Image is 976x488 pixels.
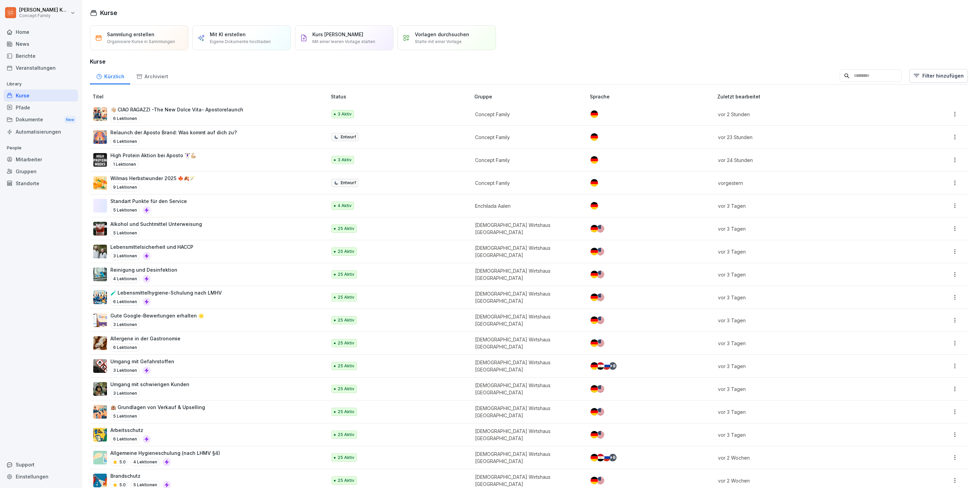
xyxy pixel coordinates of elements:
p: [DEMOGRAPHIC_DATA] Wirtshaus [GEOGRAPHIC_DATA] [475,336,579,350]
p: vor 3 Tagen [718,431,896,438]
img: hqs2rtymb8uaablm631q6ifx.png [93,268,107,281]
p: 5.0 [119,482,126,488]
p: 4 Aktiv [338,203,352,209]
p: Brandschutz [110,472,171,479]
p: 6 Lektionen [110,343,140,352]
div: Gruppen [3,165,78,177]
p: 6 Lektionen [110,298,140,306]
p: 🧪 Lebensmittelhygiene-Schulung nach LMHV [110,289,222,296]
p: vor 3 Tagen [718,340,896,347]
p: 25 Aktiv [338,386,354,392]
p: Allergene in der Gastronomie [110,335,180,342]
img: bgsrfyvhdm6180ponve2jajk.png [93,428,107,442]
a: Automatisierungen [3,126,78,138]
p: 3 Lektionen [110,366,140,375]
p: 5 Lektionen [110,229,140,237]
p: vor 3 Tagen [718,271,896,278]
p: Entwurf [341,134,356,140]
p: 5 Lektionen [110,206,140,214]
p: Gute Google-Bewertungen erhalten 🌟 [110,312,204,319]
img: de.svg [591,431,598,438]
img: us.svg [597,225,604,232]
p: 25 Aktiv [338,409,354,415]
p: Vorlagen durchsuchen [415,31,469,38]
img: de.svg [591,156,598,164]
div: + 8 [609,362,616,370]
p: 25 Aktiv [338,294,354,300]
p: 25 Aktiv [338,432,354,438]
p: 1 Lektionen [110,160,139,168]
p: vor 2 Stunden [718,111,896,118]
p: Relaunch der Aposto Brand: Was kommt auf dich zu? [110,129,237,136]
div: Kürzlich [90,67,130,84]
img: nd4b1tirm1npcr6pqfaw4ldb.png [93,107,107,121]
div: Support [3,459,78,471]
img: de.svg [591,294,598,301]
p: 4 Lektionen [110,275,140,283]
img: de.svg [591,477,598,484]
img: b0iy7e1gfawqjs4nezxuanzk.png [93,474,107,487]
p: 3 Lektionen [110,321,140,329]
img: de.svg [591,408,598,416]
p: vor 2 Wochen [718,477,896,484]
img: ro33qf0i8ndaw7nkfv0stvse.png [93,359,107,373]
img: de.svg [591,225,598,232]
p: [PERSON_NAME] Komarov [19,7,69,13]
img: ru.svg [603,454,610,461]
img: de.svg [591,362,598,370]
p: Starte mit einer Vorlage [415,39,462,45]
h3: Kurse [90,57,968,66]
p: Mit KI erstellen [210,31,246,38]
p: Arbeitsschutz [110,426,151,434]
h1: Kurse [100,8,117,17]
img: de.svg [591,385,598,393]
p: 25 Aktiv [338,248,354,255]
p: 25 Aktiv [338,455,354,461]
p: Titel [93,93,328,100]
p: 5.0 [119,459,126,465]
a: Pfade [3,101,78,113]
img: ibmq16c03v2u1873hyb2ubud.png [93,382,107,396]
p: Allgemeine Hygieneschulung (nach LHMV §4) [110,449,220,457]
img: us.svg [597,477,604,484]
img: us.svg [597,339,604,347]
p: 3 Lektionen [110,252,140,260]
img: de.svg [591,133,598,141]
div: + 6 [609,454,616,461]
div: Einstellungen [3,471,78,483]
img: gxsnf7ygjsfsmxd96jxi4ufn.png [93,451,107,464]
p: Reinigung und Desinfektion [110,266,177,273]
p: 5 Lektionen [110,412,140,420]
p: vor 24 Stunden [718,157,896,164]
div: Dokumente [3,113,78,126]
p: 25 Aktiv [338,271,354,277]
p: Sammlung erstellen [107,31,154,38]
a: News [3,38,78,50]
p: 25 Aktiv [338,226,354,232]
img: iwscqm9zjbdjlq9atufjsuwv.png [93,313,107,327]
p: Zuletzt bearbeitet [717,93,904,100]
p: Alkohol und Suchtmittel Unterweisung [110,220,202,228]
p: [DEMOGRAPHIC_DATA] Wirtshaus [GEOGRAPHIC_DATA] [475,473,579,488]
div: Archiviert [130,67,174,84]
p: Concept Family [19,13,69,18]
p: vor 3 Tagen [718,225,896,232]
p: 9 Lektionen [110,183,140,191]
p: [DEMOGRAPHIC_DATA] Wirtshaus [GEOGRAPHIC_DATA] [475,313,579,327]
img: us.svg [597,408,604,416]
p: [DEMOGRAPHIC_DATA] Wirtshaus [GEOGRAPHIC_DATA] [475,382,579,396]
p: vor 3 Tagen [718,408,896,416]
a: Kurse [3,90,78,101]
img: us.svg [597,316,604,324]
img: eg.svg [597,362,604,370]
p: Sprache [590,93,715,100]
img: ru.svg [603,362,610,370]
div: Mitarbeiter [3,153,78,165]
p: Concept Family [475,134,579,141]
a: Veranstaltungen [3,62,78,74]
p: Kurs [PERSON_NAME] [312,31,363,38]
p: People [3,143,78,153]
p: 3 Aktiv [338,111,352,117]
